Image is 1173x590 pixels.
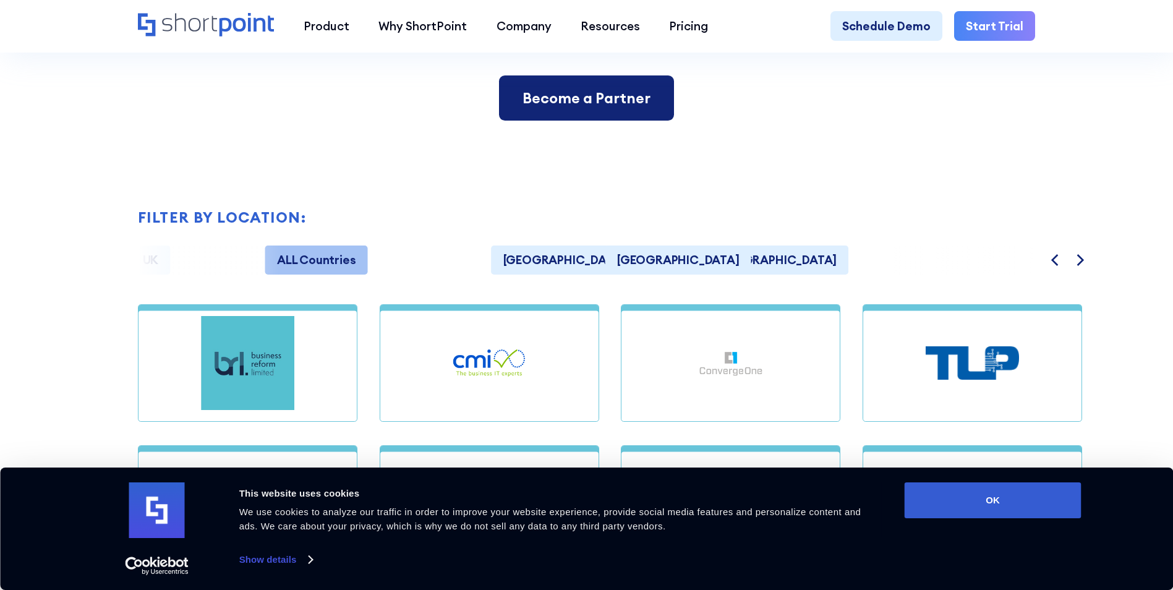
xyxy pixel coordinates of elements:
[239,507,861,531] span: We use cookies to analyze our traffic in order to improve your website experience, provide social...
[905,482,1081,518] button: OK
[239,486,877,501] div: This website uses cookies
[566,11,654,40] a: Resources
[442,336,536,390] img: CMI
[1065,246,1094,276] button: Next
[702,246,848,275] a: [GEOGRAPHIC_DATA]
[138,209,306,225] h2: Filter by location:
[954,11,1035,40] a: Start Trial
[581,17,640,35] div: Resources
[684,344,778,382] img: ConvergeOne
[926,457,1020,551] img: Ninfra IT Solutions
[239,550,312,569] a: Show details
[201,316,295,410] img: Business Reform Limited
[926,346,1020,380] img: True Lane Projects
[289,11,364,40] a: Product
[378,17,467,35] div: Why ShortPoint
[131,246,171,275] a: UK
[138,13,275,38] a: Home
[655,11,723,40] a: Pricing
[129,482,185,538] img: logo
[103,557,211,575] a: Usercentrics Cookiebot - opens in a new window
[364,11,482,40] a: Why ShortPoint
[950,447,1173,590] iframe: Chat Widget
[499,75,674,121] a: Become a Partner
[523,87,650,109] div: Become a Partner
[830,11,942,40] a: Schedule Demo
[482,11,566,40] a: Company
[669,17,708,35] div: Pricing
[265,246,367,275] a: ALL Countries
[1041,246,1070,276] button: Previous
[492,246,638,275] a: [GEOGRAPHIC_DATA]
[497,17,552,35] div: Company
[605,246,751,275] a: [GEOGRAPHIC_DATA]
[304,17,349,35] div: Product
